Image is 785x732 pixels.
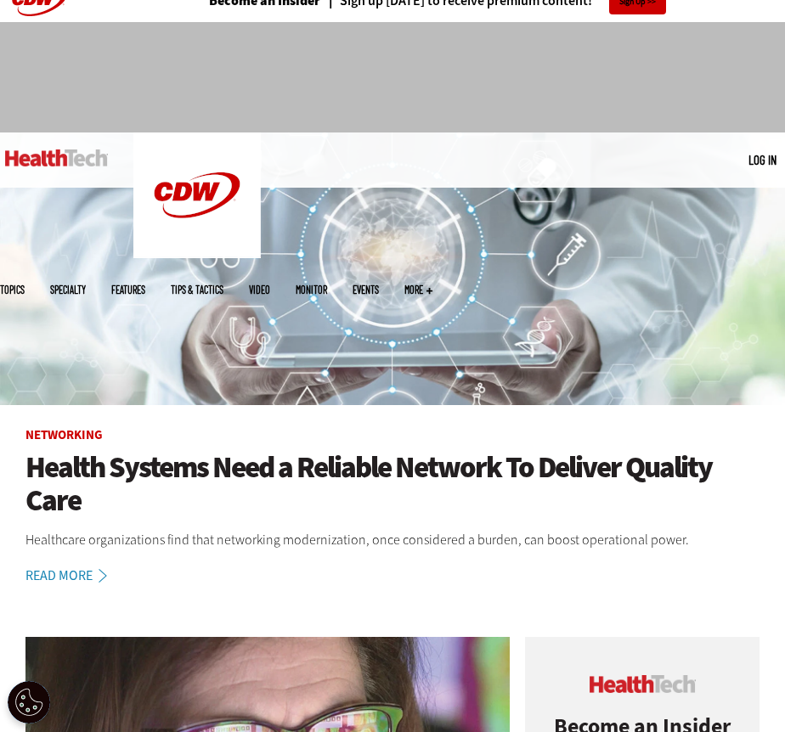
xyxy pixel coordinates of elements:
[25,569,126,583] a: Read More
[590,675,696,693] img: cdw insider logo
[296,284,327,295] a: MonITor
[353,284,379,295] a: Events
[404,284,432,295] span: More
[133,132,261,258] img: Home
[25,451,760,516] a: Health Systems Need a Reliable Network To Deliver Quality Care
[249,284,270,295] a: Video
[25,529,760,551] p: Healthcare organizations find that networking modernization, once considered a burden, can boost ...
[748,151,777,169] div: User menu
[748,152,777,167] a: Log in
[5,149,108,166] img: Home
[8,681,50,724] div: Cookie Settings
[50,284,86,295] span: Specialty
[171,284,223,295] a: Tips & Tactics
[8,681,50,724] button: Open Preferences
[25,426,103,443] a: Networking
[133,245,261,262] a: CDW
[111,284,145,295] a: Features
